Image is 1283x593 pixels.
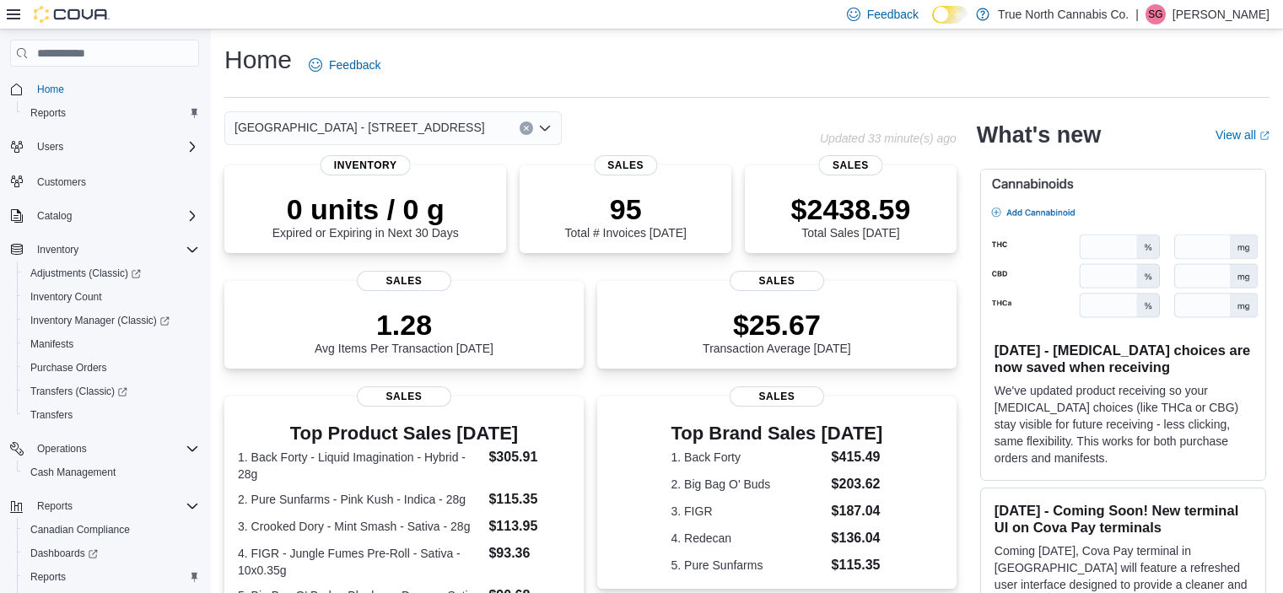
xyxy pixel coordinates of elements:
[17,542,206,565] a: Dashboards
[488,489,569,509] dd: $115.35
[238,423,570,444] h3: Top Product Sales [DATE]
[30,385,127,398] span: Transfers (Classic)
[30,172,93,192] a: Customers
[995,502,1252,536] h3: [DATE] - Coming Soon! New terminal UI on Cova Pay terminals
[37,83,64,96] span: Home
[238,491,482,508] dt: 2. Pure Sunfarms - Pink Kush - Indica - 28g
[488,516,569,536] dd: $113.95
[30,523,130,536] span: Canadian Compliance
[37,243,78,256] span: Inventory
[1146,4,1166,24] div: Sam Grenier
[17,403,206,427] button: Transfers
[17,101,206,125] button: Reports
[30,496,79,516] button: Reports
[1172,4,1270,24] p: [PERSON_NAME]
[24,310,176,331] a: Inventory Manager (Classic)
[17,332,206,356] button: Manifests
[791,192,911,240] div: Total Sales [DATE]
[671,503,825,520] dt: 3. FIGR
[977,121,1101,148] h2: What's new
[24,310,199,331] span: Inventory Manager (Classic)
[30,240,85,260] button: Inventory
[24,520,137,540] a: Canadian Compliance
[234,117,485,137] span: [GEOGRAPHIC_DATA] - [STREET_ADDRESS]
[272,192,459,226] p: 0 units / 0 g
[24,358,199,378] span: Purchase Orders
[24,263,148,283] a: Adjustments (Classic)
[488,543,569,563] dd: $93.36
[3,204,206,228] button: Catalog
[24,287,199,307] span: Inventory Count
[24,103,199,123] span: Reports
[30,240,199,260] span: Inventory
[315,308,493,342] p: 1.28
[17,356,206,380] button: Purchase Orders
[302,48,387,82] a: Feedback
[30,78,199,100] span: Home
[703,308,851,342] p: $25.67
[238,545,482,579] dt: 4. FIGR - Jungle Fumes Pre-Roll - Sativa - 10x0.35g
[998,4,1129,24] p: True North Cannabis Co.
[30,137,199,157] span: Users
[30,267,141,280] span: Adjustments (Classic)
[24,543,199,563] span: Dashboards
[30,496,199,516] span: Reports
[30,170,199,191] span: Customers
[24,520,199,540] span: Canadian Compliance
[30,466,116,479] span: Cash Management
[488,447,569,467] dd: $305.91
[3,135,206,159] button: Users
[30,570,66,584] span: Reports
[30,314,170,327] span: Inventory Manager (Classic)
[3,494,206,518] button: Reports
[3,437,206,461] button: Operations
[671,557,825,574] dt: 5. Pure Sunfarms
[24,103,73,123] a: Reports
[37,442,87,456] span: Operations
[17,461,206,484] button: Cash Management
[24,405,79,425] a: Transfers
[538,121,552,135] button: Open list of options
[357,271,451,291] span: Sales
[17,518,206,542] button: Canadian Compliance
[321,155,411,175] span: Inventory
[703,308,851,355] div: Transaction Average [DATE]
[594,155,657,175] span: Sales
[30,361,107,375] span: Purchase Orders
[315,308,493,355] div: Avg Items Per Transaction [DATE]
[17,565,206,589] button: Reports
[34,6,110,23] img: Cova
[820,132,957,145] p: Updated 33 minute(s) ago
[17,285,206,309] button: Inventory Count
[30,439,199,459] span: Operations
[995,382,1252,466] p: We've updated product receiving so your [MEDICAL_DATA] choices (like THCa or CBG) stay visible fo...
[238,449,482,482] dt: 1. Back Forty - Liquid Imagination - Hybrid - 28g
[564,192,686,240] div: Total # Invoices [DATE]
[791,192,911,226] p: $2438.59
[24,334,199,354] span: Manifests
[1135,4,1139,24] p: |
[30,290,102,304] span: Inventory Count
[24,405,199,425] span: Transfers
[3,238,206,261] button: Inventory
[37,499,73,513] span: Reports
[3,169,206,193] button: Customers
[671,449,825,466] dt: 1. Back Forty
[17,380,206,403] a: Transfers (Classic)
[224,43,292,77] h1: Home
[3,77,206,101] button: Home
[832,474,883,494] dd: $203.62
[671,530,825,547] dt: 4. Redecan
[37,209,72,223] span: Catalog
[17,309,206,332] a: Inventory Manager (Classic)
[520,121,533,135] button: Clear input
[819,155,882,175] span: Sales
[30,206,78,226] button: Catalog
[995,342,1252,375] h3: [DATE] - [MEDICAL_DATA] choices are now saved when receiving
[867,6,919,23] span: Feedback
[24,381,199,402] span: Transfers (Classic)
[932,6,968,24] input: Dark Mode
[238,518,482,535] dt: 3. Crooked Dory - Mint Smash - Sativa - 28g
[24,567,199,587] span: Reports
